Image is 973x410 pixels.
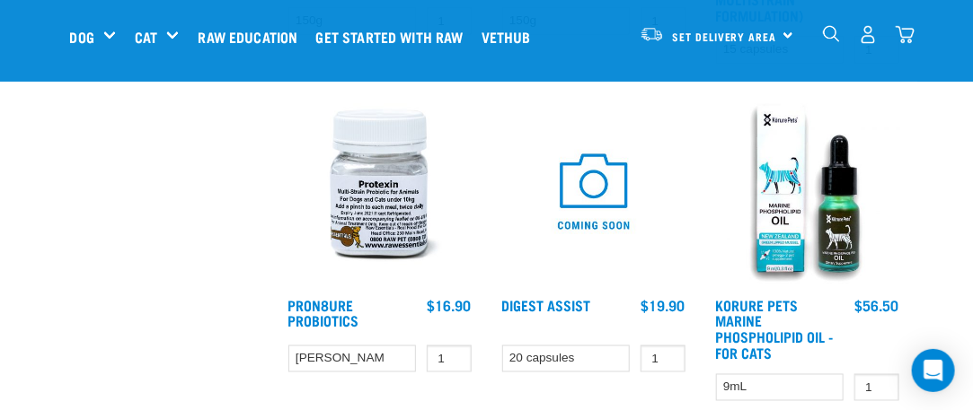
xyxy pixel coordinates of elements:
a: Digest Assist [502,301,591,309]
div: $56.50 [855,297,899,313]
a: ProN8ure Probiotics [288,301,359,325]
a: Dog [70,26,94,48]
img: Plastic Bottle Of Protexin For Dogs And Cats [284,96,476,288]
a: Korure Pets Marine Phospholipid Oil - for Cats [716,301,834,357]
img: home-icon-1@2x.png [823,25,840,42]
a: Raw Education [193,1,311,73]
div: $19.90 [641,297,686,313]
div: $16.90 [428,297,472,313]
img: van-moving.png [640,26,664,42]
a: Vethub [477,1,544,73]
input: 1 [427,345,472,373]
input: 1 [854,374,899,402]
a: Cat [135,26,157,48]
a: Get started with Raw [312,1,477,73]
img: COMING SOON [498,96,690,288]
img: Cat MP Oilsmaller 1024x1024 [712,96,904,288]
span: Set Delivery Area [673,33,777,39]
img: user.png [859,25,878,44]
div: Open Intercom Messenger [912,349,955,392]
img: home-icon@2x.png [896,25,915,44]
input: 1 [641,345,686,373]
